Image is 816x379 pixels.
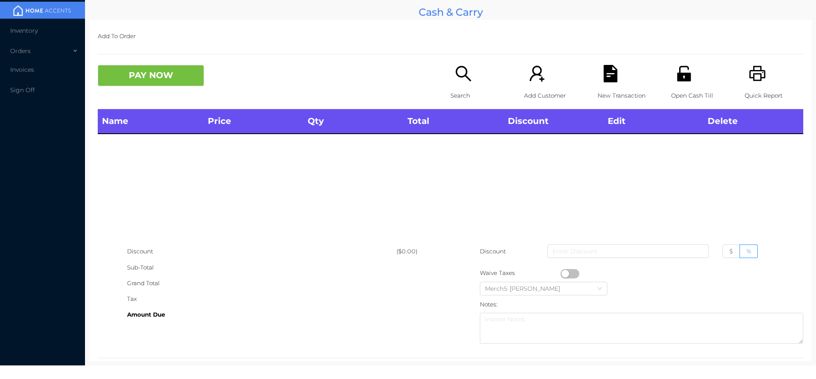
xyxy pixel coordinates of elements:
input: Enter Discount [547,244,709,258]
div: Waive Taxes [480,265,561,281]
img: mainBanner [10,4,74,17]
div: Amount Due [127,307,397,323]
th: Discount [504,109,603,134]
i: icon: unlock [675,65,693,82]
div: Grand Total [127,275,397,291]
p: Discount [480,244,507,259]
p: Open Cash Till [671,88,730,104]
div: Discount [127,244,397,259]
i: icon: user-add [528,65,546,82]
div: Tax [127,291,397,307]
label: Notes: [480,301,498,308]
i: icon: printer [749,65,766,82]
p: Search [450,88,509,104]
div: ($0.00) [397,244,450,259]
th: Total [403,109,503,134]
span: % [746,247,751,255]
th: Name [98,109,204,134]
span: Invoices [10,66,34,73]
p: Add Customer [524,88,583,104]
i: icon: file-text [602,65,619,82]
th: Price [204,109,303,134]
p: Add To Order [98,28,803,44]
i: icon: search [455,65,472,82]
p: New Transaction [598,88,656,104]
div: Merch5 Lawrence [485,282,569,295]
th: Delete [703,109,803,134]
span: $ [729,247,733,255]
div: Cash & Carry [89,4,812,20]
th: Edit [603,109,703,134]
span: Inventory [10,27,38,34]
p: Quick Report [745,88,803,104]
i: icon: down [597,286,602,292]
span: Sign Off [10,86,35,94]
button: PAY NOW [98,65,204,86]
div: Sub-Total [127,260,397,275]
th: Qty [303,109,403,134]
